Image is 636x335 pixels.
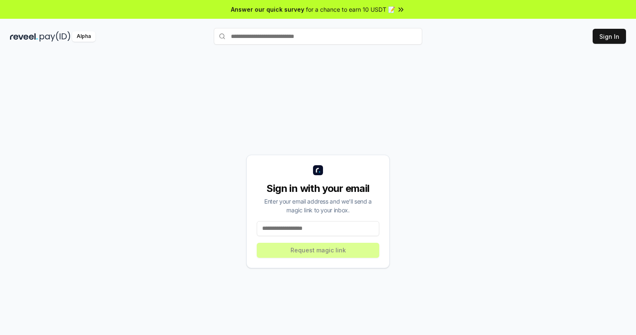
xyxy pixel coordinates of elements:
div: Enter your email address and we’ll send a magic link to your inbox. [257,197,379,214]
img: pay_id [40,31,70,42]
span: Answer our quick survey [231,5,304,14]
div: Alpha [72,31,95,42]
img: logo_small [313,165,323,175]
img: reveel_dark [10,31,38,42]
div: Sign in with your email [257,182,379,195]
button: Sign In [593,29,626,44]
span: for a chance to earn 10 USDT 📝 [306,5,395,14]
